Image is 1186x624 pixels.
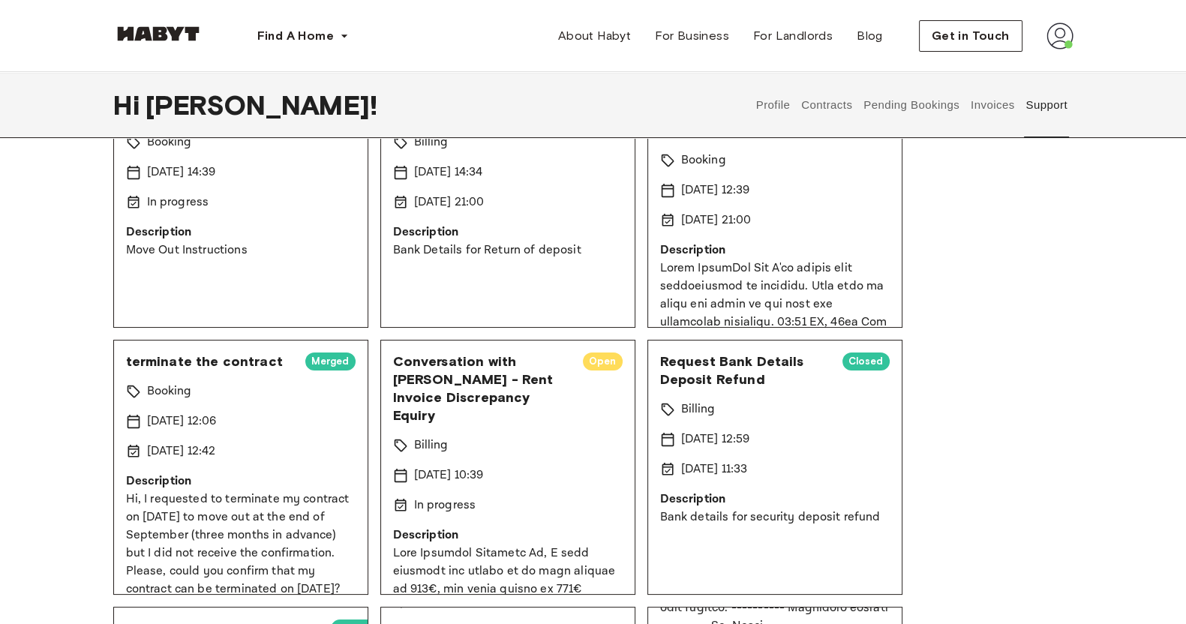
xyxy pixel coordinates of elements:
[1024,72,1070,138] button: Support
[414,466,484,484] p: [DATE] 10:39
[147,133,192,151] p: Booking
[845,21,895,51] a: Blog
[754,72,792,138] button: Profile
[126,490,356,598] p: Hi, I requested to terminate my contract on [DATE] to move out at the end of September (three mon...
[919,20,1022,52] button: Get in Touch
[305,354,356,369] span: Merged
[113,26,203,41] img: Habyt
[113,89,146,121] span: Hi
[147,442,216,460] p: [DATE] 12:42
[147,412,217,430] p: [DATE] 12:06
[245,21,361,51] button: Find A Home
[126,352,293,370] span: terminate the contract
[126,472,356,490] p: Description
[126,223,356,241] p: Description
[146,89,377,121] span: [PERSON_NAME] !
[681,211,752,229] p: [DATE] 21:00
[660,508,890,526] p: Bank details for security deposit refund
[643,21,741,51] a: For Business
[800,72,854,138] button: Contracts
[393,352,571,424] span: Conversation with [PERSON_NAME] - Rent Invoice Discrepancy Equiry
[414,133,449,151] p: Billing
[681,400,716,418] p: Billing
[147,163,216,181] p: [DATE] 14:39
[147,193,209,211] p: In progress
[862,72,962,138] button: Pending Bookings
[681,151,726,169] p: Booking
[583,354,623,369] span: Open
[750,72,1073,138] div: user profile tabs
[753,27,833,45] span: For Landlords
[932,27,1010,45] span: Get in Touch
[660,241,890,259] p: Description
[414,496,476,514] p: In progress
[558,27,631,45] span: About Habyt
[414,436,449,454] p: Billing
[393,241,623,259] p: Bank Details for Return of deposit
[681,430,750,448] p: [DATE] 12:59
[681,181,750,199] p: [DATE] 12:39
[393,223,623,241] p: Description
[126,241,356,259] p: Move Out Instructions
[968,72,1016,138] button: Invoices
[660,352,830,388] span: Request Bank Details Deposit Refund
[147,382,192,400] p: Booking
[681,460,748,478] p: [DATE] 11:33
[414,163,483,181] p: [DATE] 14:34
[660,490,890,508] p: Description
[1046,22,1073,49] img: avatar
[741,21,845,51] a: For Landlords
[257,27,334,45] span: Find A Home
[842,354,890,369] span: Closed
[393,526,623,544] p: Description
[546,21,643,51] a: About Habyt
[655,27,729,45] span: For Business
[414,193,485,211] p: [DATE] 21:00
[857,27,883,45] span: Blog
